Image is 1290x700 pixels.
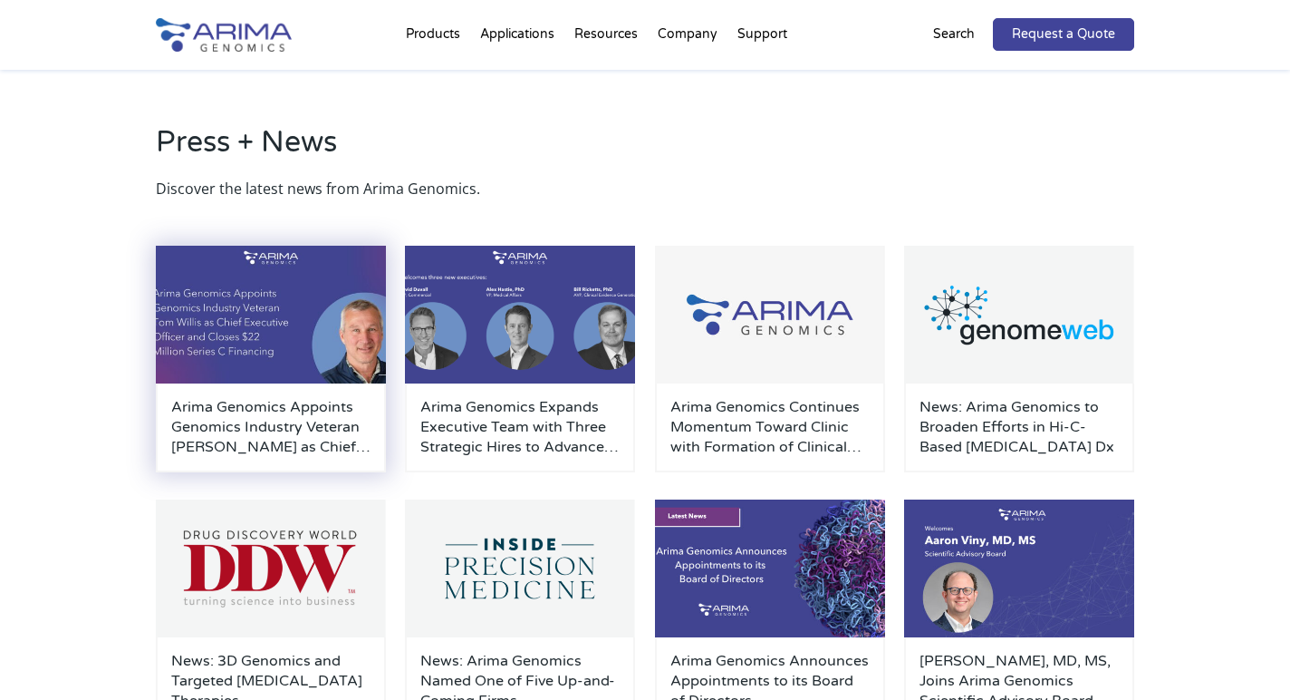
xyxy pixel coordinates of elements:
a: Request a Quote [993,18,1134,51]
h2: Press + News [156,122,1134,177]
img: Drug-Discovery-World_Logo-500x300.png [156,500,386,637]
p: Search [933,23,975,46]
a: Arima Genomics Expands Executive Team with Three Strategic Hires to Advance Clinical Applications... [420,397,620,457]
img: Group-929-500x300.jpg [655,246,885,384]
a: Arima Genomics Appoints Genomics Industry Veteran [PERSON_NAME] as Chief Executive Officer and Cl... [171,397,371,457]
p: Discover the latest news from Arima Genomics. [156,177,1134,200]
img: Aaron-Viny-SAB-500x300.jpg [904,500,1134,637]
img: Inside-Precision-Medicine_Logo-500x300.png [405,500,635,637]
img: GenomeWeb_Press-Release_Logo-500x300.png [904,246,1134,384]
a: News: Arima Genomics to Broaden Efforts in Hi-C-Based [MEDICAL_DATA] Dx [919,397,1119,457]
a: Arima Genomics Continues Momentum Toward Clinic with Formation of Clinical Advisory Board [670,397,870,457]
img: Personnel-Announcement-LinkedIn-Carousel-22025-1-500x300.jpg [156,246,386,384]
img: Personnel-Announcement-LinkedIn-Carousel-22025-500x300.png [405,246,635,384]
img: Board-members-500x300.jpg [655,500,885,637]
img: Arima-Genomics-logo [156,18,292,52]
